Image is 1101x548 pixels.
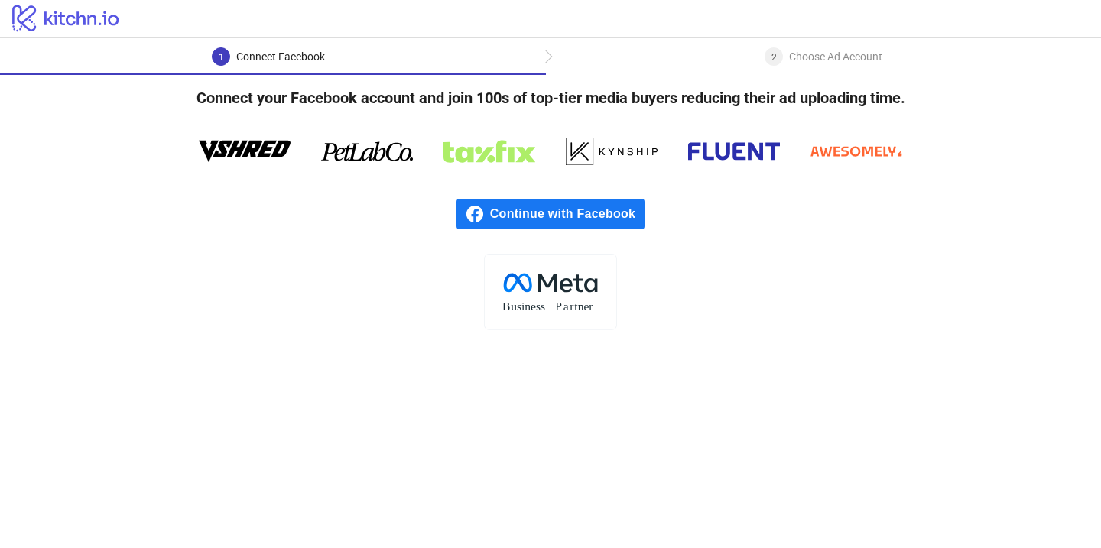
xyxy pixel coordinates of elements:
[555,300,562,313] tspan: P
[456,199,645,229] a: Continue with Facebook
[236,47,325,66] div: Connect Facebook
[219,52,224,63] span: 1
[172,75,930,121] h4: Connect your Facebook account and join 100s of top-tier media buyers reducing their ad uploading ...
[570,300,574,313] tspan: r
[574,300,593,313] tspan: tner
[771,52,777,63] span: 2
[502,300,510,313] tspan: B
[789,47,882,66] div: Choose Ad Account
[490,199,645,229] span: Continue with Facebook
[563,300,569,313] tspan: a
[511,300,545,313] tspan: usiness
